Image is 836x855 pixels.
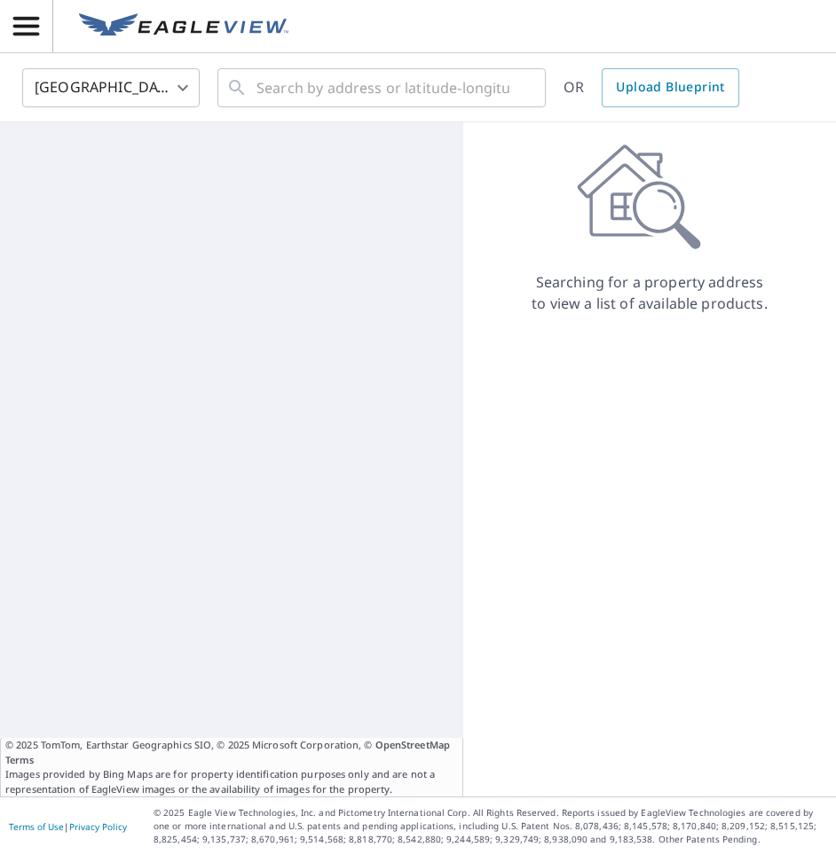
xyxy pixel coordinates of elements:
[375,738,450,751] a: OpenStreetMap
[9,821,127,832] p: |
[5,738,458,767] span: © 2025 TomTom, Earthstar Geographics SIO, © 2025 Microsoft Corporation, ©
[531,271,769,314] p: Searching for a property address to view a list of available products.
[79,13,288,40] img: EV Logo
[22,63,200,113] div: [GEOGRAPHIC_DATA]
[616,76,724,98] span: Upload Blueprint
[68,3,299,51] a: EV Logo
[5,753,35,766] a: Terms
[154,806,827,846] p: © 2025 Eagle View Technologies, Inc. and Pictometry International Corp. All Rights Reserved. Repo...
[564,68,739,107] div: OR
[69,820,127,833] a: Privacy Policy
[256,63,509,113] input: Search by address or latitude-longitude
[602,68,738,107] a: Upload Blueprint
[9,820,64,833] a: Terms of Use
